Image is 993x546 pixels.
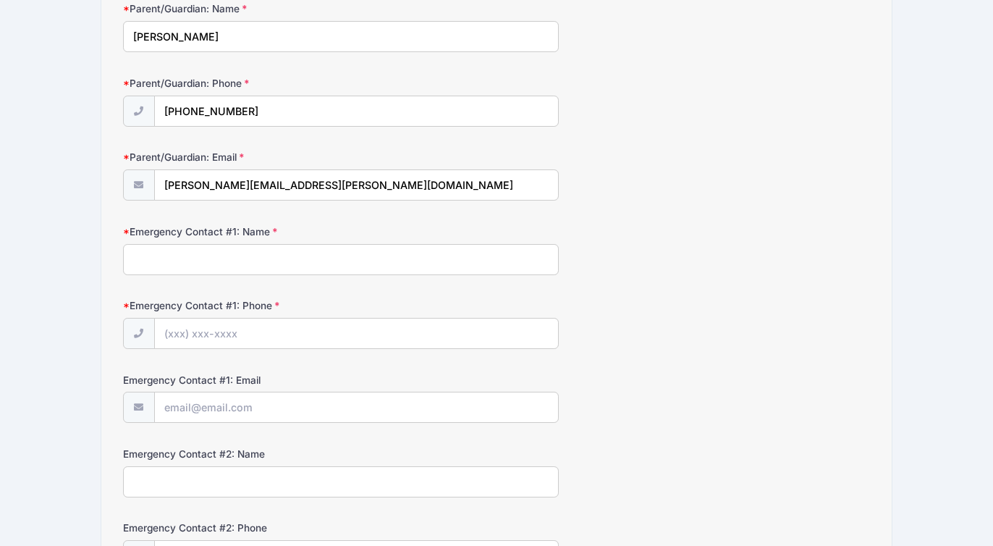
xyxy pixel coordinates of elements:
label: Parent/Guardian: Name [123,1,372,16]
input: (xxx) xxx-xxxx [154,318,559,349]
label: Parent/Guardian: Phone [123,76,372,91]
input: email@email.com [154,392,559,423]
input: email@email.com [154,169,559,201]
input: (xxx) xxx-xxxx [154,96,559,127]
label: Emergency Contact #2: Name [123,447,372,461]
label: Emergency Contact #1: Email [123,373,372,387]
label: Emergency Contact #1: Name [123,224,372,239]
label: Emergency Contact #1: Phone [123,298,372,313]
label: Parent/Guardian: Email [123,150,372,164]
label: Emergency Contact #2: Phone [123,521,372,535]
